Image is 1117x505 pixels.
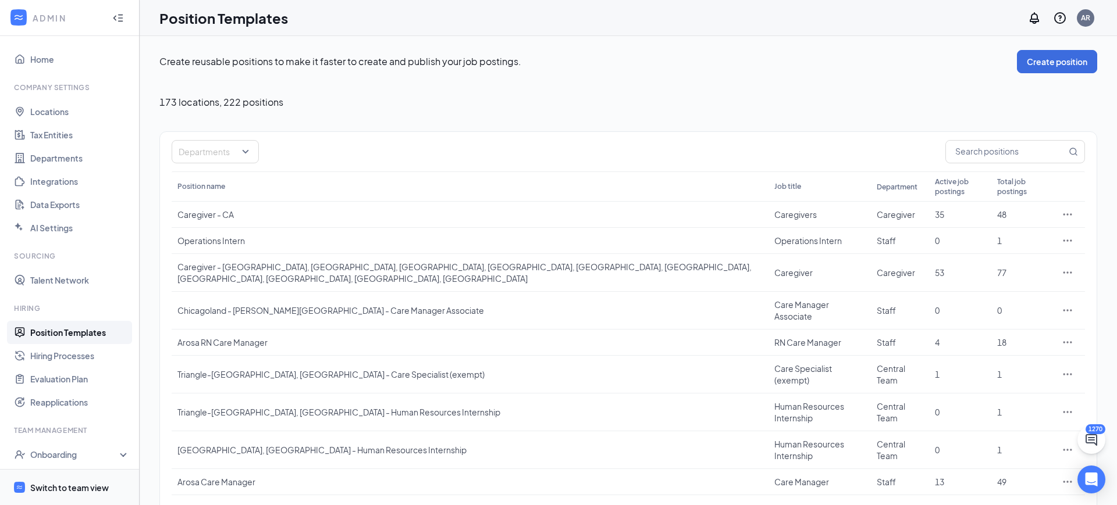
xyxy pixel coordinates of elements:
div: 0 [997,305,1044,316]
span: 173 locations , 222 positions [159,96,283,108]
svg: Ellipses [1062,406,1073,418]
div: Open Intercom Messenger [1077,465,1105,493]
input: Search positions [946,141,1066,163]
svg: ChatActive [1084,433,1098,447]
td: Staff [871,469,929,495]
svg: WorkstreamLogo [16,483,23,491]
div: Care Manager [774,476,865,488]
p: Create reusable positions to make it faster to create and publish your job postings. [159,55,1017,68]
div: Sourcing [14,251,127,261]
div: Arosa Care Manager [177,476,763,488]
div: 0 [935,305,986,316]
th: Department [871,171,929,202]
a: Position Templates [30,321,130,344]
svg: Ellipses [1062,235,1073,246]
div: Caregiver [774,267,865,278]
a: Reapplications [30,391,130,414]
td: Central Team [871,356,929,393]
div: Triangle-[GEOGRAPHIC_DATA], [GEOGRAPHIC_DATA] - Human Resources Internship [177,406,763,418]
svg: MagnifyingGlass [1069,147,1078,156]
div: 49 [997,476,1044,488]
div: RN Care Manager [774,336,865,348]
div: Caregivers [774,209,865,220]
td: Staff [871,228,929,254]
div: 4 [935,336,986,348]
div: Operations Intern [177,235,763,246]
div: 48 [997,209,1044,220]
a: Tax Entities [30,123,130,146]
h1: Position Templates [159,8,288,28]
div: ADMIN [33,12,102,24]
div: Triangle-[GEOGRAPHIC_DATA], [GEOGRAPHIC_DATA] - Care Specialist (exempt) [177,368,763,380]
div: Arosa RN Care Manager [177,336,763,348]
div: Onboarding [30,449,120,460]
a: Integrations [30,170,130,193]
div: [GEOGRAPHIC_DATA], [GEOGRAPHIC_DATA] - Human Resources Internship [177,444,763,456]
div: Care Manager Associate [774,299,865,322]
svg: WorkstreamLogo [13,12,24,23]
svg: Notifications [1027,11,1041,25]
div: 1 [997,235,1044,246]
svg: Ellipses [1062,267,1073,278]
div: AR [1081,13,1090,23]
div: 1 [997,406,1044,418]
td: Central Team [871,431,929,469]
svg: QuestionInfo [1053,11,1067,25]
button: Create position [1017,50,1097,73]
div: 18 [997,336,1044,348]
div: 1 [997,444,1044,456]
a: Evaluation Plan [30,367,130,391]
span: Job title [774,182,801,191]
svg: Ellipses [1062,336,1073,348]
a: Hiring Processes [30,344,130,367]
div: Chicagoland - [PERSON_NAME][GEOGRAPHIC_DATA] - Care Manager Associate [177,305,763,316]
td: Caregiver [871,254,929,292]
div: 0 [935,235,986,246]
a: Locations [30,100,130,123]
a: AI Settings [30,216,130,239]
td: Caregiver [871,202,929,228]
a: Talent Network [30,268,130,292]
div: 53 [935,267,986,278]
div: 77 [997,267,1044,278]
div: Team Management [14,425,127,435]
div: 35 [935,209,986,220]
div: Switch to team view [30,482,109,493]
th: Active job postings [929,171,991,202]
svg: Ellipses [1062,476,1073,488]
div: 0 [935,406,986,418]
div: 1270 [1086,424,1105,434]
svg: UserCheck [14,449,26,460]
svg: Ellipses [1062,444,1073,456]
div: Human Resources Internship [774,400,865,424]
th: Total job postings [991,171,1050,202]
button: ChatActive [1077,426,1105,454]
div: Caregiver - CA [177,209,763,220]
div: Human Resources Internship [774,438,865,461]
div: Company Settings [14,83,127,92]
a: Departments [30,146,130,170]
svg: Ellipses [1062,368,1073,380]
svg: Collapse [112,12,124,24]
div: Operations Intern [774,235,865,246]
div: 13 [935,476,986,488]
a: Data Exports [30,193,130,216]
td: Staff [871,292,929,329]
svg: Ellipses [1062,305,1073,316]
td: Central Team [871,393,929,431]
div: 1 [935,368,986,380]
div: 1 [997,368,1044,380]
a: Home [30,48,130,71]
svg: Ellipses [1062,209,1073,220]
div: Hiring [14,303,127,313]
div: Caregiver - [GEOGRAPHIC_DATA], [GEOGRAPHIC_DATA], [GEOGRAPHIC_DATA], [GEOGRAPHIC_DATA], [GEOGRAPH... [177,261,763,284]
div: 0 [935,444,986,456]
div: Care Specialist (exempt) [774,363,865,386]
td: Staff [871,329,929,356]
span: Position name [177,182,225,191]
